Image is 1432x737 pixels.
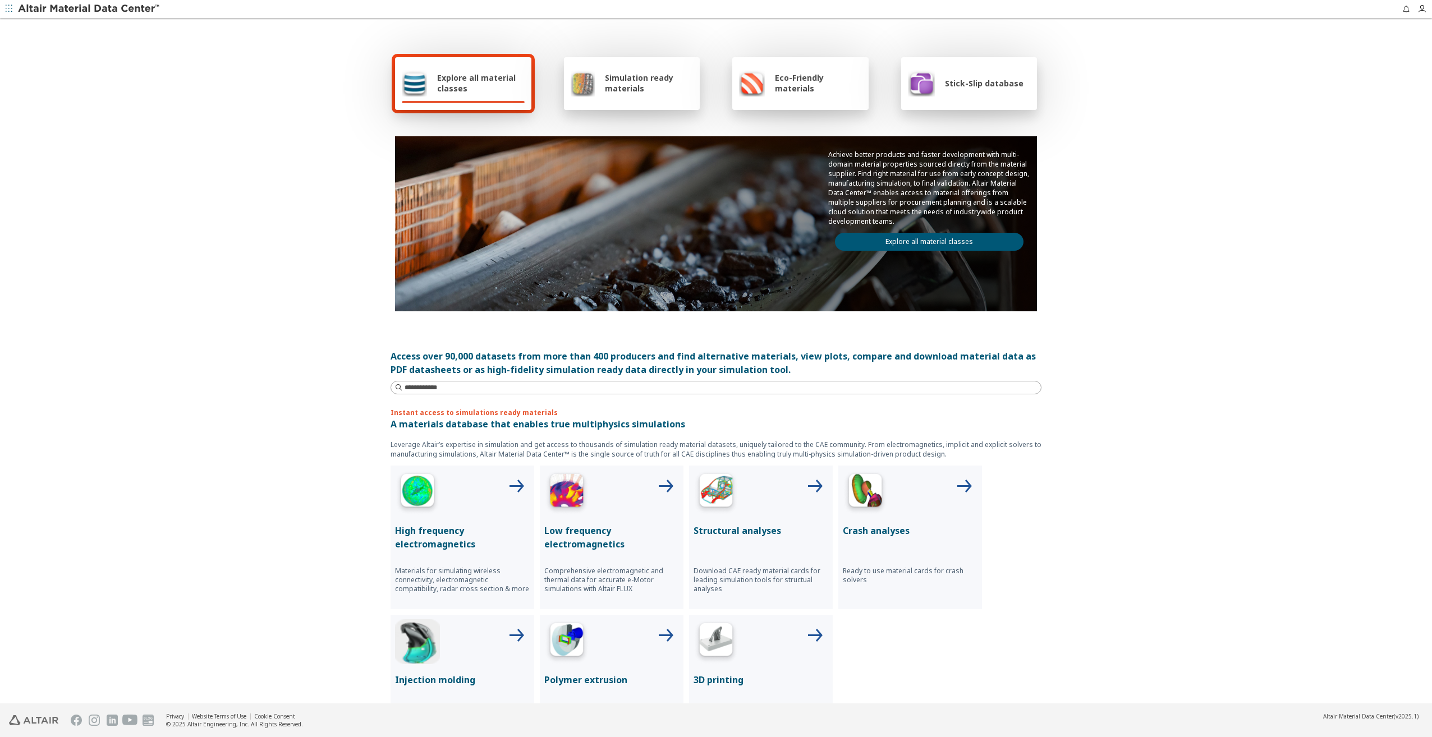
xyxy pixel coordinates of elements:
[18,3,161,15] img: Altair Material Data Center
[605,72,693,94] span: Simulation ready materials
[694,566,828,593] p: Download CAE ready material cards for leading simulation tools for structual analyses
[544,566,679,593] p: Comprehensive electromagnetic and thermal data for accurate e-Motor simulations with Altair FLUX
[739,70,765,96] img: Eco-Friendly materials
[192,712,246,720] a: Website Terms of Use
[843,470,888,515] img: Crash Analyses Icon
[391,408,1041,417] p: Instant access to simulations ready materials
[843,524,977,537] p: Crash analyses
[544,619,589,664] img: Polymer Extrusion Icon
[544,673,679,687] p: Polymer extrusion
[843,566,977,584] p: Ready to use material cards for crash solvers
[166,712,184,720] a: Privacy
[908,70,935,96] img: Stick-Slip database
[689,466,833,609] button: Structural Analyses IconStructural analysesDownload CAE ready material cards for leading simulati...
[835,233,1023,251] a: Explore all material classes
[544,470,589,515] img: Low Frequency Icon
[945,78,1023,89] span: Stick-Slip database
[395,524,530,551] p: High frequency electromagnetics
[391,440,1041,459] p: Leverage Altair’s expertise in simulation and get access to thousands of simulation ready materia...
[9,715,58,725] img: Altair Engineering
[694,470,738,515] img: Structural Analyses Icon
[391,417,1041,431] p: A materials database that enables true multiphysics simulations
[395,470,440,515] img: High Frequency Icon
[694,524,828,537] p: Structural analyses
[540,466,683,609] button: Low Frequency IconLow frequency electromagneticsComprehensive electromagnetic and thermal data fo...
[391,466,534,609] button: High Frequency IconHigh frequency electromagneticsMaterials for simulating wireless connectivity,...
[694,619,738,664] img: 3D Printing Icon
[391,349,1041,376] div: Access over 90,000 datasets from more than 400 producers and find alternative materials, view plo...
[402,70,427,96] img: Explore all material classes
[395,619,440,664] img: Injection Molding Icon
[395,566,530,593] p: Materials for simulating wireless connectivity, electromagnetic compatibility, radar cross sectio...
[254,712,295,720] a: Cookie Consent
[838,466,982,609] button: Crash Analyses IconCrash analysesReady to use material cards for crash solvers
[571,70,595,96] img: Simulation ready materials
[1323,712,1394,720] span: Altair Material Data Center
[395,673,530,687] p: Injection molding
[694,673,828,687] p: 3D printing
[166,720,303,728] div: © 2025 Altair Engineering, Inc. All Rights Reserved.
[775,72,861,94] span: Eco-Friendly materials
[828,150,1030,226] p: Achieve better products and faster development with multi-domain material properties sourced dire...
[1323,712,1419,720] div: (v2025.1)
[437,72,525,94] span: Explore all material classes
[544,524,679,551] p: Low frequency electromagnetics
